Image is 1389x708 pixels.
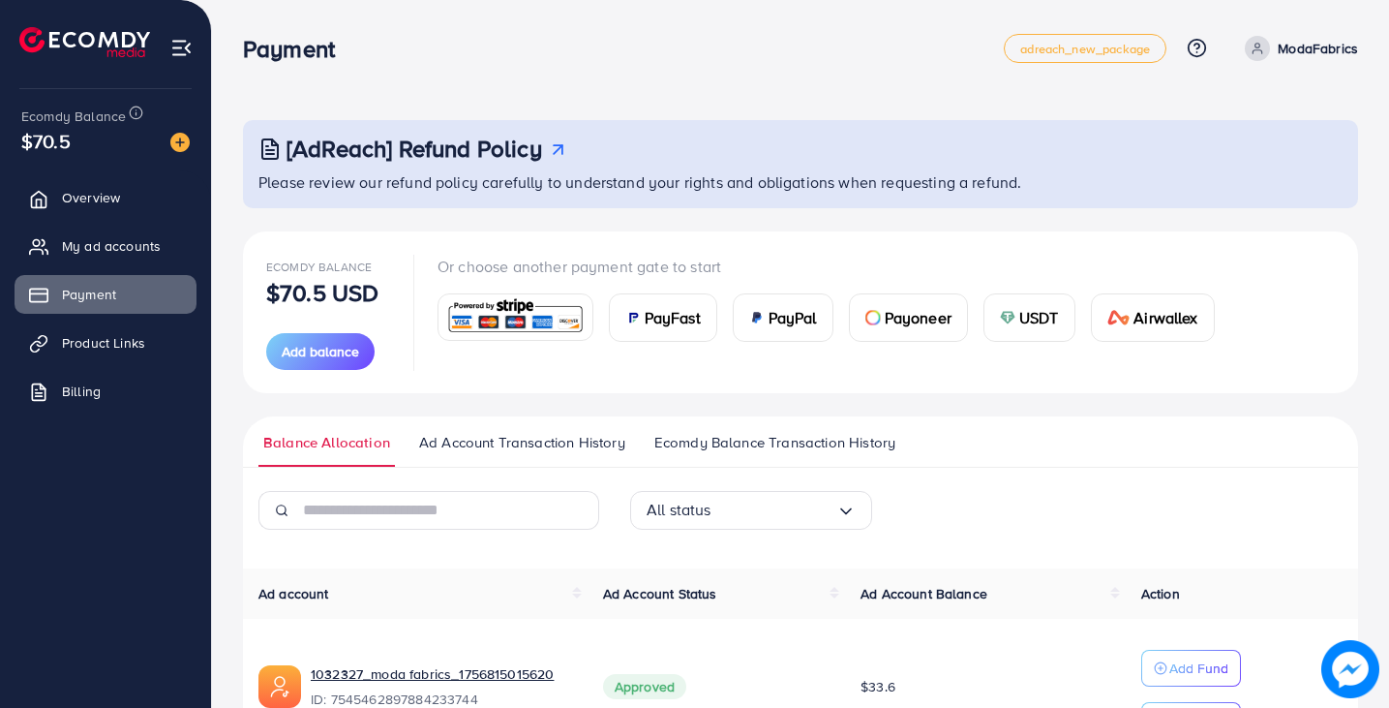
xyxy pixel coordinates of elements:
[861,584,987,603] span: Ad Account Balance
[1141,584,1180,603] span: Action
[266,333,375,370] button: Add balance
[15,372,196,411] a: Billing
[62,188,120,207] span: Overview
[647,495,711,525] span: All status
[258,170,1346,194] p: Please review our refund policy carefully to understand your rights and obligations when requesti...
[1020,43,1150,55] span: adreach_new_package
[15,323,196,362] a: Product Links
[1237,36,1358,61] a: ModaFabrics
[1107,310,1131,325] img: card
[311,664,572,684] a: 1032327_moda fabrics_1756815015620
[21,107,126,126] span: Ecomdy Balance
[1000,310,1015,325] img: card
[62,382,101,401] span: Billing
[625,310,641,325] img: card
[983,293,1075,342] a: cardUSDT
[1321,640,1379,698] img: image
[258,665,301,708] img: ic-ads-acc.e4c84228.svg
[282,342,359,361] span: Add balance
[438,255,1230,278] p: Or choose another payment gate to start
[62,333,145,353] span: Product Links
[861,677,895,696] span: $33.6
[266,259,372,275] span: Ecomdy Balance
[62,285,116,304] span: Payment
[243,35,350,63] h3: Payment
[62,236,161,256] span: My ad accounts
[1133,306,1197,329] span: Airwallex
[630,491,872,530] div: Search for option
[711,495,836,525] input: Search for option
[749,310,765,325] img: card
[849,293,968,342] a: cardPayoneer
[266,281,378,304] p: $70.5 USD
[15,178,196,217] a: Overview
[1169,657,1228,680] p: Add Fund
[769,306,817,329] span: PayPal
[21,127,71,155] span: $70.5
[15,275,196,314] a: Payment
[1278,37,1358,60] p: ModaFabrics
[603,674,686,699] span: Approved
[444,296,587,338] img: card
[258,584,329,603] span: Ad account
[1091,293,1215,342] a: cardAirwallex
[1004,34,1166,63] a: adreach_new_package
[170,37,193,59] img: menu
[287,135,542,163] h3: [AdReach] Refund Policy
[263,432,390,453] span: Balance Allocation
[645,306,701,329] span: PayFast
[170,133,190,152] img: image
[603,584,717,603] span: Ad Account Status
[1141,650,1241,687] button: Add Fund
[19,27,150,57] img: logo
[419,432,625,453] span: Ad Account Transaction History
[885,306,951,329] span: Payoneer
[733,293,833,342] a: cardPayPal
[438,293,593,341] a: card
[865,310,881,325] img: card
[654,432,895,453] span: Ecomdy Balance Transaction History
[15,227,196,265] a: My ad accounts
[1019,306,1059,329] span: USDT
[609,293,717,342] a: cardPayFast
